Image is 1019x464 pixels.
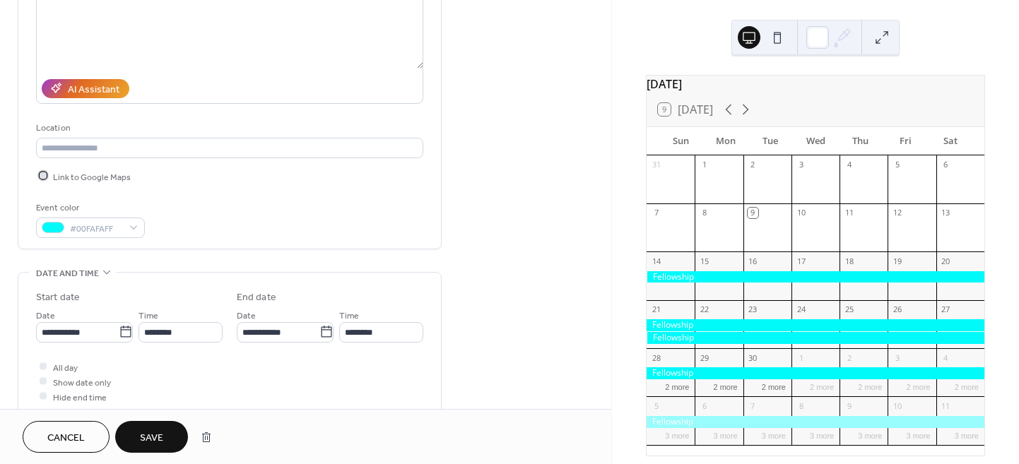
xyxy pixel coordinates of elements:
[949,429,984,441] button: 3 more
[647,367,984,379] div: Fellowship
[892,352,902,363] div: 3
[844,400,854,411] div: 9
[658,127,703,155] div: Sun
[53,390,107,405] span: Hide end time
[53,360,78,375] span: All day
[748,256,758,266] div: 16
[699,208,709,218] div: 8
[796,352,806,363] div: 1
[140,431,163,446] span: Save
[647,76,984,93] div: [DATE]
[941,304,951,315] div: 27
[237,290,276,305] div: End date
[651,256,661,266] div: 14
[659,429,695,441] button: 3 more
[900,380,936,392] button: 2 more
[139,308,158,323] span: Time
[941,208,951,218] div: 13
[647,416,984,428] div: Fellowship
[844,160,854,170] div: 4
[748,304,758,315] div: 23
[707,429,743,441] button: 3 more
[699,352,709,363] div: 29
[53,375,111,390] span: Show date only
[115,421,188,453] button: Save
[796,208,806,218] div: 10
[941,352,951,363] div: 4
[68,82,119,97] div: AI Assistant
[892,304,902,315] div: 26
[796,160,806,170] div: 3
[748,208,758,218] div: 9
[748,352,758,363] div: 30
[70,221,122,236] span: #00FAFAFF
[659,380,695,392] button: 2 more
[883,127,929,155] div: Fri
[651,208,661,218] div: 7
[651,352,661,363] div: 28
[844,304,854,315] div: 25
[844,352,854,363] div: 2
[647,271,984,283] div: Fellowship
[793,127,838,155] div: Wed
[651,304,661,315] div: 21
[707,380,743,392] button: 2 more
[892,208,902,218] div: 12
[900,429,936,441] button: 3 more
[756,429,791,441] button: 3 more
[748,400,758,411] div: 7
[36,290,80,305] div: Start date
[756,380,791,392] button: 2 more
[892,160,902,170] div: 5
[838,127,883,155] div: Thu
[703,127,748,155] div: Mon
[699,160,709,170] div: 1
[892,400,902,411] div: 10
[237,308,256,323] span: Date
[804,380,840,392] button: 2 more
[844,256,854,266] div: 18
[699,256,709,266] div: 15
[748,160,758,170] div: 2
[23,421,110,453] button: Cancel
[699,400,709,411] div: 6
[852,429,888,441] button: 3 more
[748,127,794,155] div: Tue
[651,400,661,411] div: 5
[796,304,806,315] div: 24
[36,266,99,281] span: Date and time
[42,79,129,98] button: AI Assistant
[941,400,951,411] div: 11
[892,256,902,266] div: 19
[339,308,359,323] span: Time
[928,127,973,155] div: Sat
[651,160,661,170] div: 31
[796,256,806,266] div: 17
[949,380,984,392] button: 2 more
[796,400,806,411] div: 8
[647,332,984,344] div: Fellowship
[47,431,85,446] span: Cancel
[36,308,55,323] span: Date
[941,160,951,170] div: 6
[699,304,709,315] div: 22
[844,208,854,218] div: 11
[804,429,840,441] button: 3 more
[941,256,951,266] div: 20
[647,319,984,331] div: Fellowship
[852,380,888,392] button: 2 more
[36,121,420,136] div: Location
[53,169,131,184] span: Link to Google Maps
[36,201,142,215] div: Event color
